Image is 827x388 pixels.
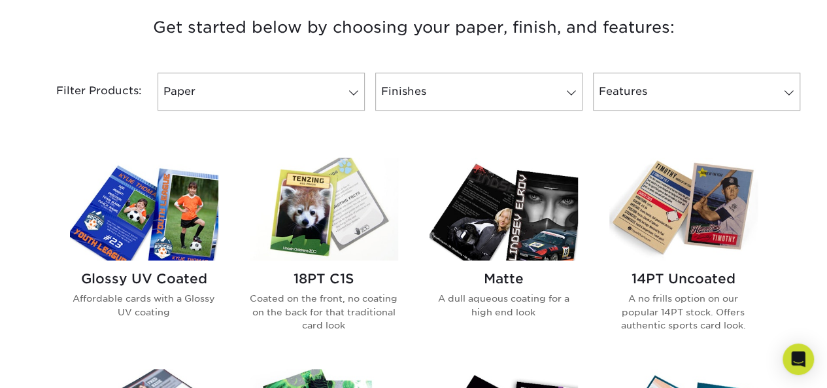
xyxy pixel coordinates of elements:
h2: 18PT C1S [250,271,398,287]
p: A no frills option on our popular 14PT stock. Offers authentic sports card look. [609,292,758,332]
a: Features [593,73,800,111]
p: Coated on the front, no coating on the back for that traditional card look [250,292,398,332]
img: Glossy UV Coated Trading Cards [70,158,218,260]
h2: 14PT Uncoated [609,271,758,287]
div: Open Intercom Messenger [783,344,814,375]
h2: Matte [430,271,578,287]
p: Affordable cards with a Glossy UV coating [70,292,218,319]
a: Finishes [375,73,582,111]
img: Matte Trading Cards [430,158,578,260]
a: Paper [158,73,365,111]
a: Glossy UV Coated Trading Cards Glossy UV Coated Affordable cards with a Glossy UV coating [70,158,218,353]
a: 14PT Uncoated Trading Cards 14PT Uncoated A no frills option on our popular 14PT stock. Offers au... [609,158,758,353]
p: A dull aqueous coating for a high end look [430,292,578,319]
img: 18PT C1S Trading Cards [250,158,398,260]
div: Filter Products: [22,73,152,111]
iframe: Google Customer Reviews [3,348,111,383]
a: Matte Trading Cards Matte A dull aqueous coating for a high end look [430,158,578,353]
h2: Glossy UV Coated [70,271,218,287]
a: 18PT C1S Trading Cards 18PT C1S Coated on the front, no coating on the back for that traditional ... [250,158,398,353]
img: 14PT Uncoated Trading Cards [609,158,758,260]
